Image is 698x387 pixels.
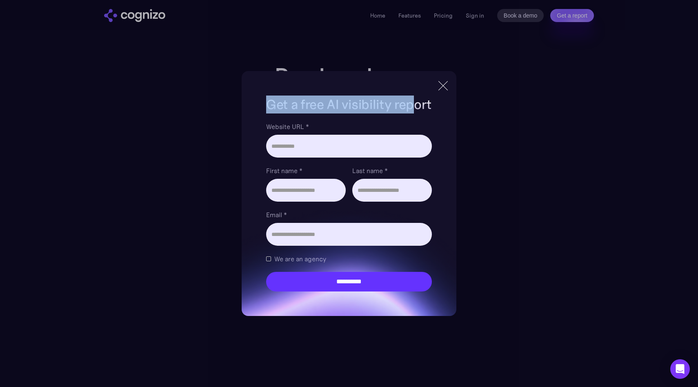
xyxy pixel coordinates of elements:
form: Brand Report Form [266,122,432,291]
h1: Get a free AI visibility report [266,96,432,113]
div: Open Intercom Messenger [670,359,690,379]
label: Email * [266,210,432,220]
label: Last name * [352,166,432,176]
span: We are an agency [274,254,326,264]
label: Website URL * [266,122,432,131]
label: First name * [266,166,346,176]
